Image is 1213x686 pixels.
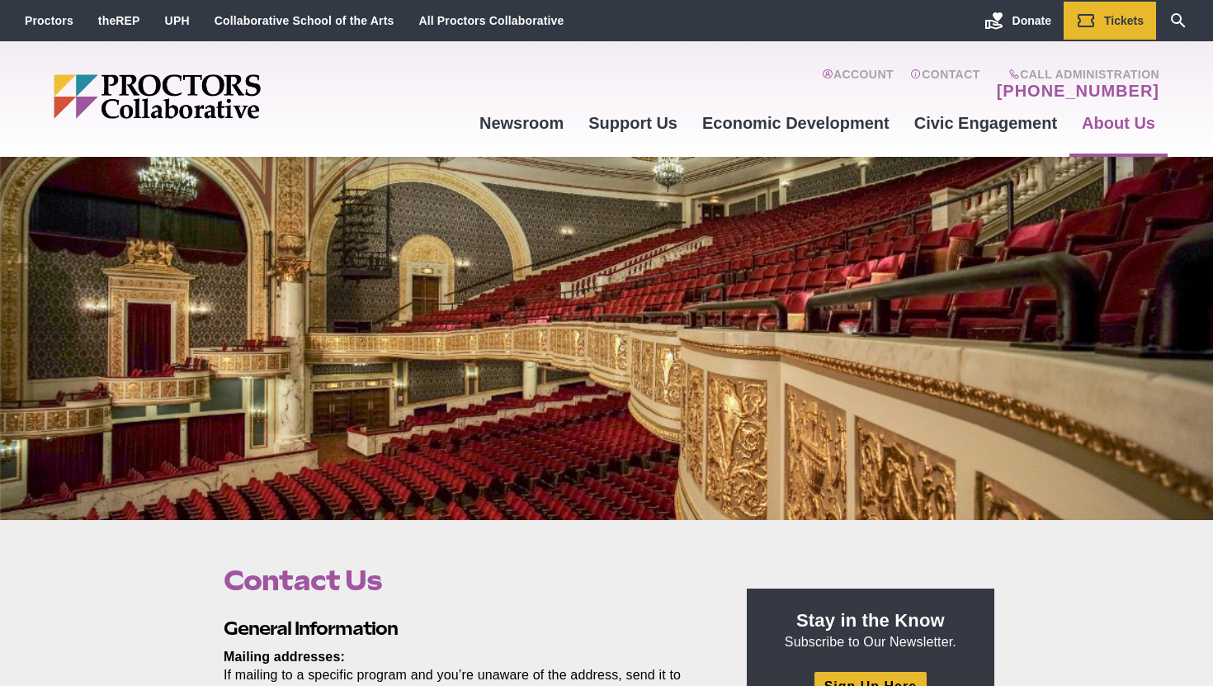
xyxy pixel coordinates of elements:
[822,68,894,101] a: Account
[972,2,1064,40] a: Donate
[224,565,709,596] h1: Contact Us
[992,68,1159,81] span: Call Administration
[98,14,140,27] a: theREP
[796,610,945,631] strong: Stay in the Know
[1069,101,1168,145] a: About Us
[767,608,975,651] p: Subscribe to Our Newsletter.
[910,68,980,101] a: Contact
[418,14,564,27] a: All Proctors Collaborative
[902,101,1069,145] a: Civic Engagement
[690,101,902,145] a: Economic Development
[1012,14,1051,27] span: Donate
[224,650,345,664] strong: Mailing addresses:
[1156,2,1201,40] a: Search
[215,14,394,27] a: Collaborative School of the Arts
[54,74,388,119] img: Proctors logo
[997,81,1159,101] a: [PHONE_NUMBER]
[576,101,690,145] a: Support Us
[224,616,709,641] h2: General Information
[1064,2,1156,40] a: Tickets
[467,101,576,145] a: Newsroom
[1104,14,1144,27] span: Tickets
[165,14,190,27] a: UPH
[25,14,73,27] a: Proctors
